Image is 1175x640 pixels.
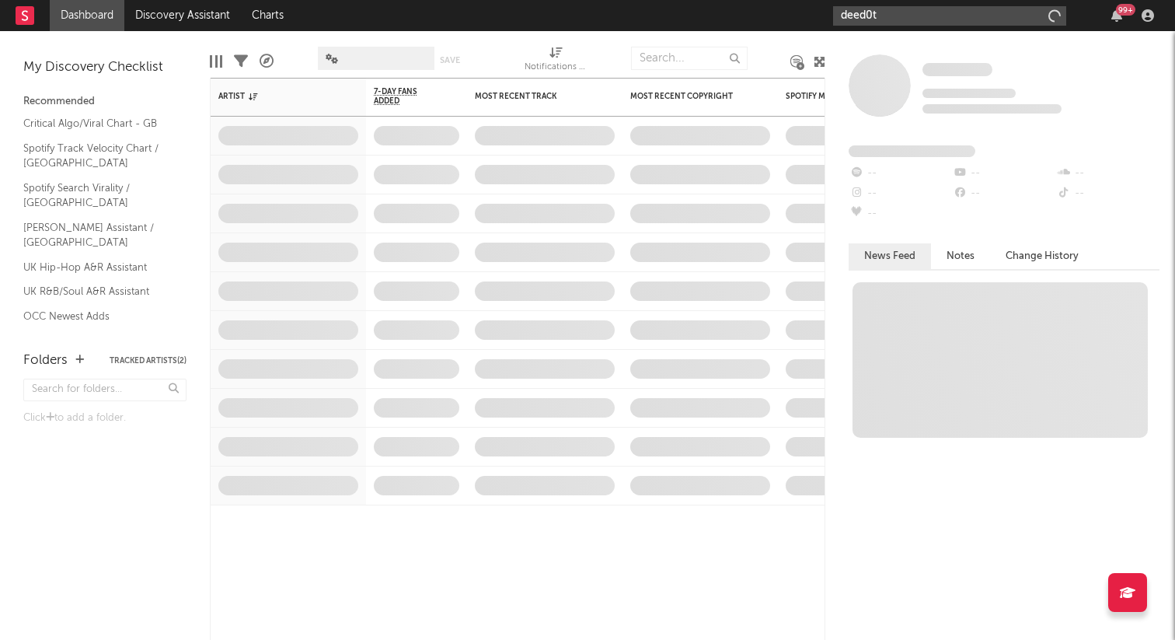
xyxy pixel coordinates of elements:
button: 99+ [1111,9,1122,22]
div: Notifications (Artist) [525,58,587,77]
div: -- [849,184,952,204]
button: Change History [990,243,1094,269]
span: 0 fans last week [922,104,1062,114]
span: 7-Day Fans Added [374,87,436,106]
input: Search for folders... [23,379,187,401]
div: Notifications (Artist) [525,39,587,84]
div: A&R Pipeline [260,39,274,84]
div: -- [849,204,952,224]
a: OCC Newest Adds [23,308,171,325]
div: Most Recent Copyright [630,92,747,101]
button: Save [440,56,460,65]
div: Recommended [23,93,187,111]
button: Tracked Artists(2) [110,357,187,365]
input: Search for artists [833,6,1066,26]
div: Edit Columns [210,39,222,84]
div: -- [952,184,1055,204]
div: Artist [218,92,335,101]
div: Spotify Monthly Listeners [786,92,902,101]
div: My Discovery Checklist [23,58,187,77]
a: Some Artist [922,62,992,78]
span: Some Artist [922,63,992,76]
a: Critical Algo/Viral Chart - GB [23,115,171,132]
div: -- [952,163,1055,184]
a: Spotify Search Virality / [GEOGRAPHIC_DATA] [23,180,171,212]
div: Folders [23,351,68,370]
div: Most Recent Track [475,92,591,101]
div: -- [1056,163,1159,184]
div: Click to add a folder. [23,409,187,428]
div: -- [1056,184,1159,204]
div: -- [849,163,952,184]
div: 99 + [1116,4,1135,16]
a: Spotify Track Velocity Chart / [GEOGRAPHIC_DATA] [23,140,171,172]
input: Search... [631,47,748,70]
span: Fans Added by Platform [849,145,975,157]
a: UK Hip-Hop A&R Assistant [23,259,171,276]
span: Tracking Since: [DATE] [922,89,1016,98]
button: News Feed [849,243,931,269]
button: Notes [931,243,990,269]
div: Filters [234,39,248,84]
a: UK R&B/Soul A&R Assistant [23,283,171,300]
a: [PERSON_NAME] Assistant / [GEOGRAPHIC_DATA] [23,219,171,251]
